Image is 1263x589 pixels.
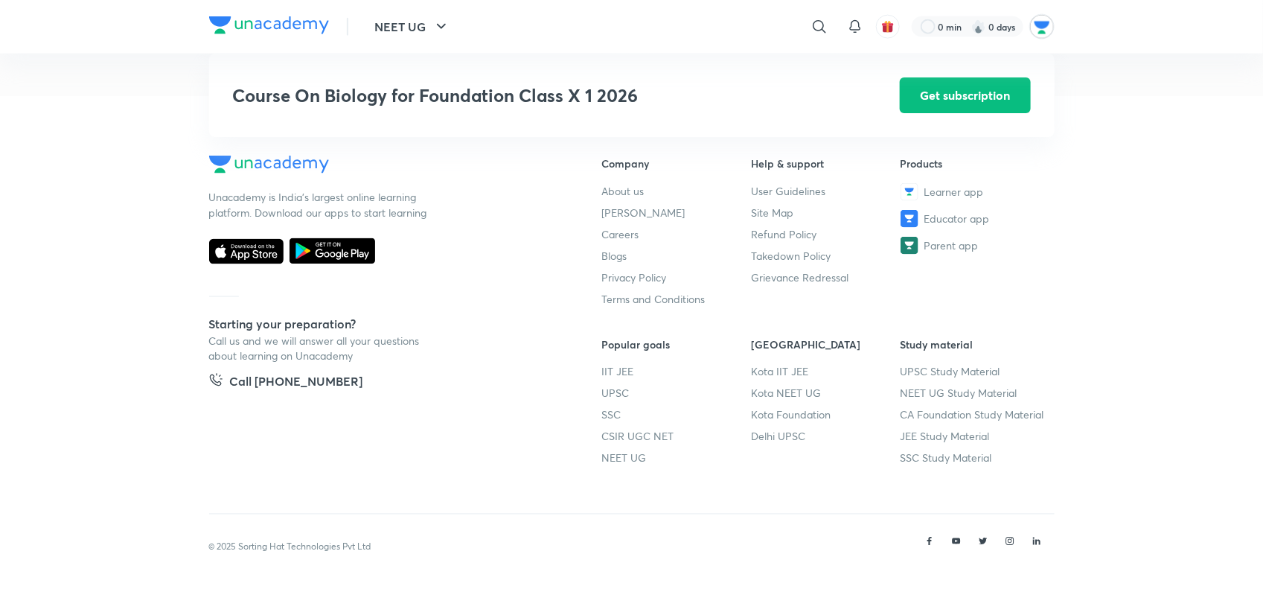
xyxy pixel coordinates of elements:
img: avatar [881,20,895,34]
button: Get subscription [900,77,1031,113]
a: Takedown Policy [751,248,901,264]
a: Grievance Redressal [751,270,901,285]
a: Delhi UPSC [751,429,901,445]
a: Kota Foundation [751,407,901,423]
p: © 2025 Sorting Hat Technologies Pvt Ltd [209,541,371,554]
a: Company Logo [209,156,554,177]
a: SSC [602,407,752,423]
a: CA Foundation Study Material [901,407,1050,423]
img: Learner app [901,183,918,201]
span: Learner app [924,184,984,200]
a: Parent app [901,237,1050,255]
a: Kota IIT JEE [751,364,901,380]
h6: Study material [901,337,1050,352]
a: Blogs [602,248,752,264]
a: Privacy Policy [602,270,752,285]
img: Company Logo [209,16,329,34]
button: NEET UG [366,12,459,42]
a: SSC Study Material [901,450,1050,466]
a: Refund Policy [751,226,901,242]
img: Company Logo [209,156,329,173]
a: About us [602,183,752,199]
a: Learner app [901,183,1050,201]
img: Parent app [901,237,918,255]
a: Kota NEET UG [751,386,901,401]
h6: [GEOGRAPHIC_DATA] [751,337,901,352]
a: [PERSON_NAME] [602,205,752,220]
a: User Guidelines [751,183,901,199]
a: NEET UG [602,450,752,466]
a: Terms and Conditions [602,291,752,307]
a: IIT JEE [602,364,752,380]
h3: Course On Biology for Foundation Class X 1 2026 [233,85,816,106]
a: NEET UG Study Material [901,386,1050,401]
a: Educator app [901,210,1050,228]
img: streak [971,19,986,34]
a: Company Logo [209,16,329,38]
a: Site Map [751,205,901,220]
span: Parent app [924,238,979,253]
a: UPSC Study Material [901,364,1050,380]
h5: Call [PHONE_NUMBER] [230,373,363,394]
a: UPSC [602,386,752,401]
img: Educator app [901,210,918,228]
h5: Starting your preparation? [209,315,554,333]
h6: Company [602,156,752,171]
h6: Products [901,156,1050,171]
img: Unacademy Jodhpur [1029,14,1055,39]
h6: Help & support [751,156,901,171]
button: avatar [876,15,900,39]
p: Unacademy is India’s largest online learning platform. Download our apps to start learning [209,189,432,220]
h6: Popular goals [602,337,752,352]
a: CSIR UGC NET [602,429,752,445]
span: Educator app [924,211,990,226]
a: Call [PHONE_NUMBER] [209,373,363,394]
a: JEE Study Material [901,429,1050,445]
p: Call us and we will answer all your questions about learning on Unacademy [209,333,432,364]
span: Careers [602,226,639,242]
a: Careers [602,226,752,242]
